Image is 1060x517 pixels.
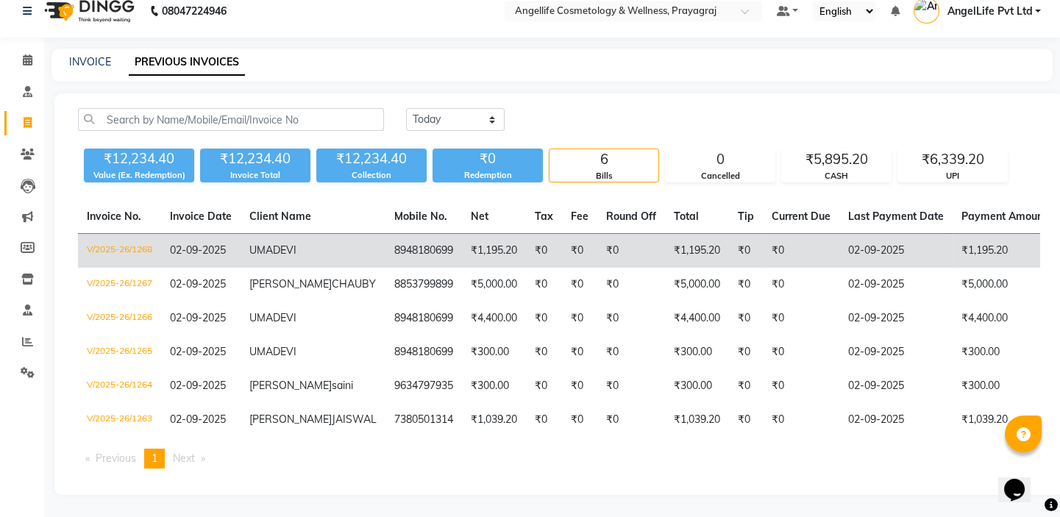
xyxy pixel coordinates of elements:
[674,210,699,223] span: Total
[665,403,729,437] td: ₹1,039.20
[729,369,763,403] td: ₹0
[433,149,543,169] div: ₹0
[129,49,245,76] a: PREVIOUS INVOICES
[597,234,665,268] td: ₹0
[562,335,597,369] td: ₹0
[170,413,226,426] span: 02-09-2025
[173,452,195,465] span: Next
[961,210,1057,223] span: Payment Amount
[385,234,462,268] td: 8948180699
[772,210,830,223] span: Current Due
[84,149,194,169] div: ₹12,234.40
[665,234,729,268] td: ₹1,195.20
[69,55,111,68] a: INVOICE
[666,149,775,170] div: 0
[78,268,161,302] td: V/2025-26/1267
[273,345,296,358] span: DEVI
[462,268,526,302] td: ₹5,000.00
[562,403,597,437] td: ₹0
[839,268,953,302] td: 02-09-2025
[606,210,656,223] span: Round Off
[249,311,273,324] span: UMA
[249,210,311,223] span: Client Name
[385,403,462,437] td: 7380501314
[273,243,296,257] span: DEVI
[249,345,273,358] span: UMA
[249,379,332,392] span: [PERSON_NAME]
[597,268,665,302] td: ₹0
[273,311,296,324] span: DEVI
[170,345,226,358] span: 02-09-2025
[898,170,1007,182] div: UPI
[549,149,658,170] div: 6
[782,170,891,182] div: CASH
[87,210,141,223] span: Invoice No.
[462,335,526,369] td: ₹300.00
[170,379,226,392] span: 02-09-2025
[763,403,839,437] td: ₹0
[200,149,310,169] div: ₹12,234.40
[665,369,729,403] td: ₹300.00
[471,210,488,223] span: Net
[562,302,597,335] td: ₹0
[763,234,839,268] td: ₹0
[562,369,597,403] td: ₹0
[332,277,376,290] span: CHAUBY
[385,335,462,369] td: 8948180699
[526,302,562,335] td: ₹0
[571,210,588,223] span: Fee
[385,302,462,335] td: 8948180699
[597,369,665,403] td: ₹0
[526,335,562,369] td: ₹0
[152,452,157,465] span: 1
[433,169,543,182] div: Redemption
[78,369,161,403] td: V/2025-26/1264
[738,210,754,223] span: Tip
[848,210,944,223] span: Last Payment Date
[665,268,729,302] td: ₹5,000.00
[998,458,1045,502] iframe: chat widget
[839,335,953,369] td: 02-09-2025
[839,403,953,437] td: 02-09-2025
[78,403,161,437] td: V/2025-26/1263
[78,335,161,369] td: V/2025-26/1265
[78,302,161,335] td: V/2025-26/1266
[462,369,526,403] td: ₹300.00
[666,170,775,182] div: Cancelled
[170,311,226,324] span: 02-09-2025
[763,335,839,369] td: ₹0
[665,302,729,335] td: ₹4,400.00
[562,268,597,302] td: ₹0
[947,4,1032,19] span: AngelLife Pvt Ltd
[898,149,1007,170] div: ₹6,339.20
[200,169,310,182] div: Invoice Total
[763,268,839,302] td: ₹0
[170,277,226,290] span: 02-09-2025
[316,149,427,169] div: ₹12,234.40
[249,243,273,257] span: UMA
[462,302,526,335] td: ₹4,400.00
[78,234,161,268] td: V/2025-26/1268
[763,302,839,335] td: ₹0
[385,369,462,403] td: 9634797935
[729,302,763,335] td: ₹0
[526,234,562,268] td: ₹0
[597,302,665,335] td: ₹0
[394,210,447,223] span: Mobile No.
[562,234,597,268] td: ₹0
[526,403,562,437] td: ₹0
[839,369,953,403] td: 02-09-2025
[78,108,384,131] input: Search by Name/Mobile/Email/Invoice No
[549,170,658,182] div: Bills
[249,277,332,290] span: [PERSON_NAME]
[763,369,839,403] td: ₹0
[535,210,553,223] span: Tax
[729,403,763,437] td: ₹0
[839,302,953,335] td: 02-09-2025
[782,149,891,170] div: ₹5,895.20
[729,335,763,369] td: ₹0
[462,403,526,437] td: ₹1,039.20
[249,413,332,426] span: [PERSON_NAME]
[385,268,462,302] td: 8853799899
[332,413,377,426] span: JAISWAL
